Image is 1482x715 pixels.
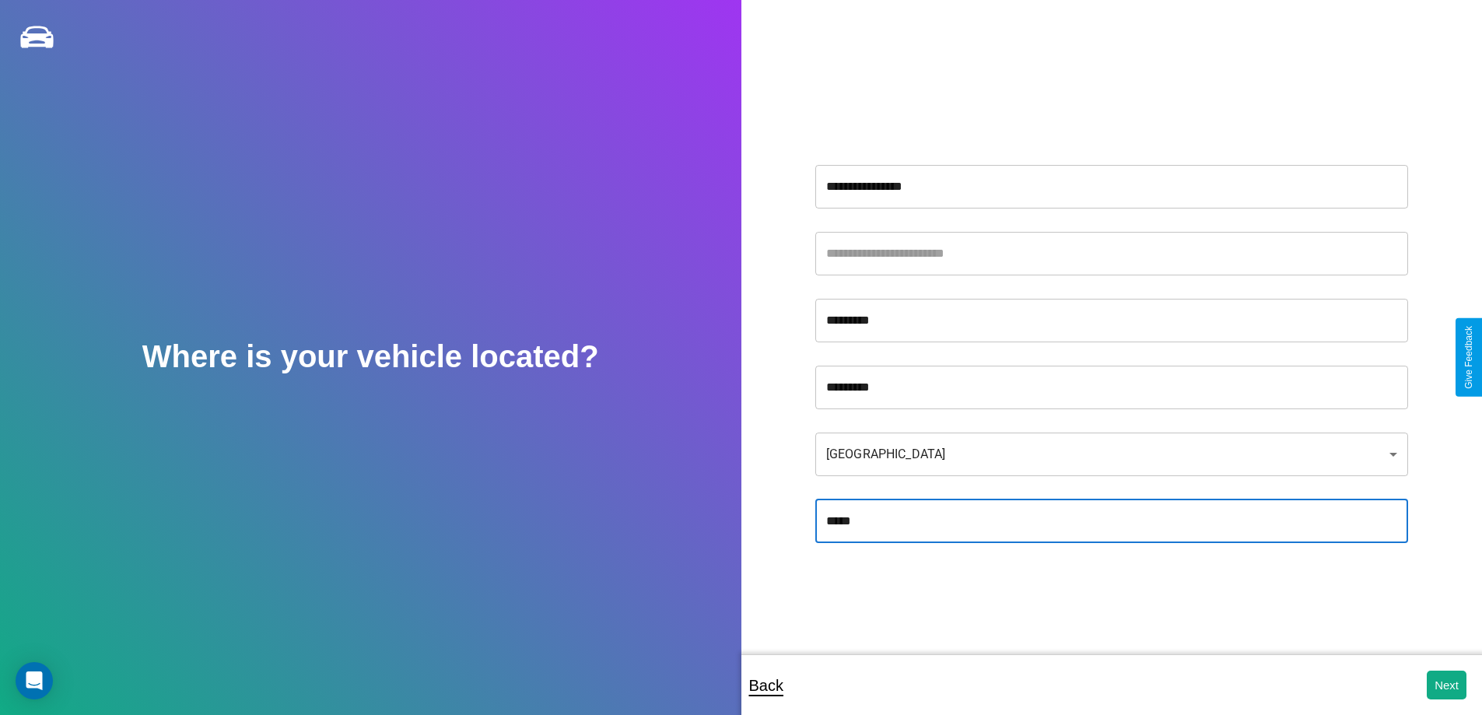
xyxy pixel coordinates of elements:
[1463,326,1474,389] div: Give Feedback
[142,339,599,374] h2: Where is your vehicle located?
[815,433,1408,476] div: [GEOGRAPHIC_DATA]
[1427,671,1466,699] button: Next
[16,662,53,699] div: Open Intercom Messenger
[749,671,783,699] p: Back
